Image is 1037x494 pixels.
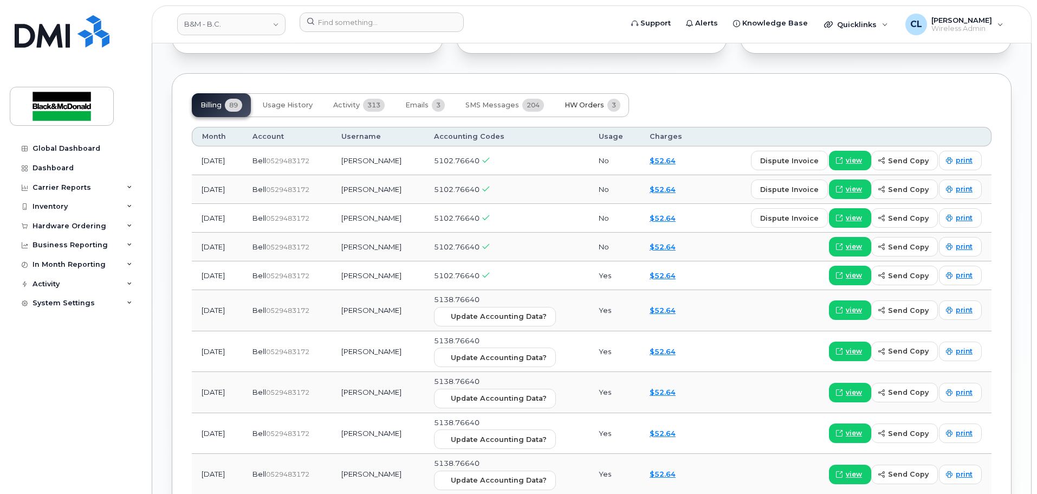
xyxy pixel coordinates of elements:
[434,471,556,490] button: Update Accounting Data?
[252,214,266,222] span: Bell
[871,300,938,320] button: send copy
[434,418,479,427] span: 5138.76640
[451,434,547,445] span: Update Accounting Data?
[177,14,286,35] a: B&M - B.C.
[434,295,479,304] span: 5138.76640
[332,413,424,454] td: [PERSON_NAME]
[837,20,877,29] span: Quicklinks
[846,213,862,223] span: view
[871,179,938,199] button: send copy
[888,156,929,166] span: send copy
[931,24,992,33] span: Wireless Admin
[266,348,309,356] span: 0529483172
[939,208,982,228] a: print
[589,290,640,331] td: Yes
[589,261,640,290] td: Yes
[956,213,973,223] span: print
[650,470,676,478] a: $52.64
[829,208,871,228] a: view
[939,465,982,484] a: print
[434,242,479,251] span: 5102.76640
[650,214,676,222] a: $52.64
[898,14,1011,35] div: Candice Leung
[888,305,929,316] span: send copy
[846,184,862,194] span: view
[846,470,862,479] span: view
[846,305,862,315] span: view
[451,352,547,363] span: Update Accounting Data?
[956,470,973,479] span: print
[678,12,725,34] a: Alerts
[451,393,547,403] span: Update Accounting Data?
[829,383,871,402] a: view
[607,99,620,112] span: 3
[522,99,544,112] span: 204
[956,428,973,438] span: print
[871,266,938,285] button: send copy
[871,465,938,484] button: send copy
[871,151,938,170] button: send copy
[829,237,871,256] a: view
[589,127,640,146] th: Usage
[266,157,309,165] span: 0529483172
[565,101,604,110] span: HW Orders
[405,101,429,110] span: Emails
[192,204,243,233] td: [DATE]
[465,101,519,110] span: SMS Messages
[939,179,982,199] a: print
[252,185,266,194] span: Bell
[650,429,676,438] a: $52.64
[650,388,676,396] a: $52.64
[931,16,992,24] span: [PERSON_NAME]
[333,101,360,110] span: Activity
[192,127,243,146] th: Month
[434,429,556,449] button: Update Accounting Data?
[589,233,640,261] td: No
[956,242,973,252] span: print
[846,156,862,165] span: view
[192,290,243,331] td: [DATE]
[888,346,929,356] span: send copy
[300,12,464,32] input: Find something...
[434,307,556,326] button: Update Accounting Data?
[589,175,640,204] td: No
[871,342,938,361] button: send copy
[956,347,973,356] span: print
[266,388,309,396] span: 0529483172
[624,12,678,34] a: Support
[871,237,938,256] button: send copy
[650,306,676,315] a: $52.64
[956,305,973,315] span: print
[266,214,309,222] span: 0529483172
[939,383,982,402] a: print
[846,347,862,356] span: view
[332,127,424,146] th: Username
[829,179,871,199] a: view
[816,14,896,35] div: Quicklinks
[846,242,862,252] span: view
[434,156,479,165] span: 5102.76640
[432,99,445,112] span: 3
[939,237,982,256] a: print
[760,213,819,223] span: dispute invoice
[266,470,309,478] span: 0529483172
[888,242,929,252] span: send copy
[332,331,424,373] td: [PERSON_NAME]
[266,306,309,315] span: 0529483172
[871,424,938,443] button: send copy
[888,428,929,439] span: send copy
[363,99,385,112] span: 313
[829,465,871,484] a: view
[846,428,862,438] span: view
[332,146,424,175] td: [PERSON_NAME]
[266,243,309,251] span: 0529483172
[829,300,871,320] a: view
[650,271,676,280] a: $52.64
[252,271,266,280] span: Bell
[751,208,828,228] button: dispute invoice
[451,311,547,322] span: Update Accounting Data?
[910,18,922,31] span: CL
[589,331,640,373] td: Yes
[434,377,479,386] span: 5138.76640
[252,429,266,438] span: Bell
